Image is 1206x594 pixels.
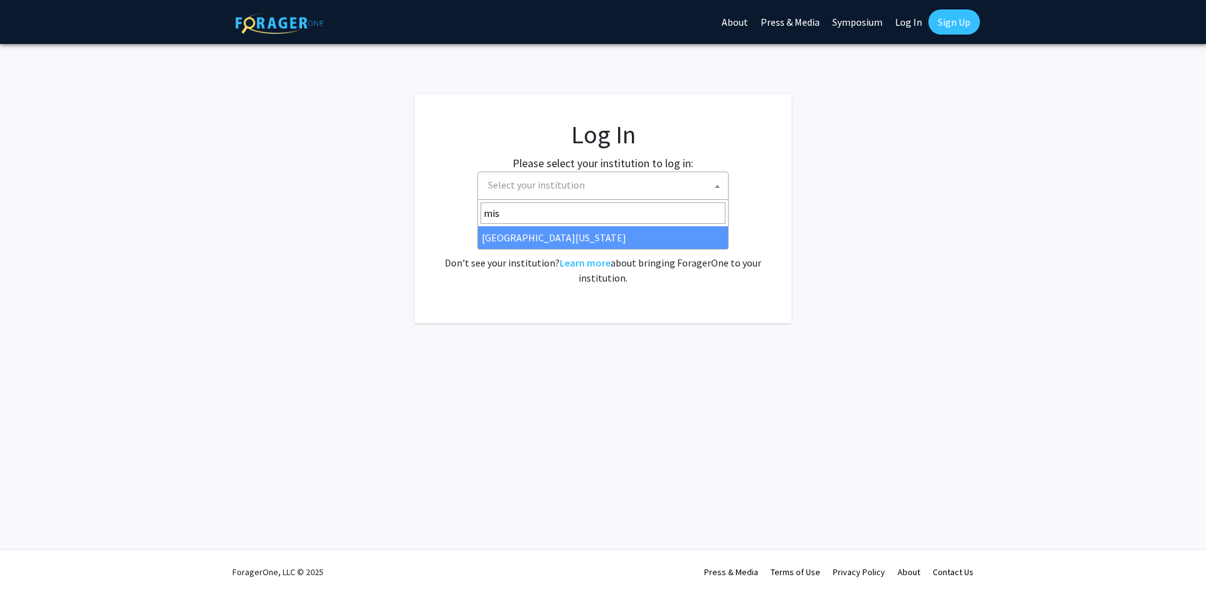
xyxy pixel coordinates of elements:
label: Please select your institution to log in: [513,155,693,172]
a: Press & Media [704,566,758,578]
a: Privacy Policy [833,566,885,578]
span: Select your institution [488,179,585,191]
iframe: Chat [9,537,53,585]
a: Learn more about bringing ForagerOne to your institution [560,256,611,269]
span: Select your institution [477,172,729,200]
input: Search [481,202,725,224]
a: Sign Up [928,9,980,35]
a: Contact Us [933,566,974,578]
li: [GEOGRAPHIC_DATA][US_STATE] [478,226,728,249]
span: Select your institution [483,172,728,198]
a: About [898,566,920,578]
div: ForagerOne, LLC © 2025 [232,550,323,594]
img: ForagerOne Logo [236,12,323,34]
h1: Log In [440,119,766,150]
div: No account? . Don't see your institution? about bringing ForagerOne to your institution. [440,225,766,285]
a: Terms of Use [771,566,820,578]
